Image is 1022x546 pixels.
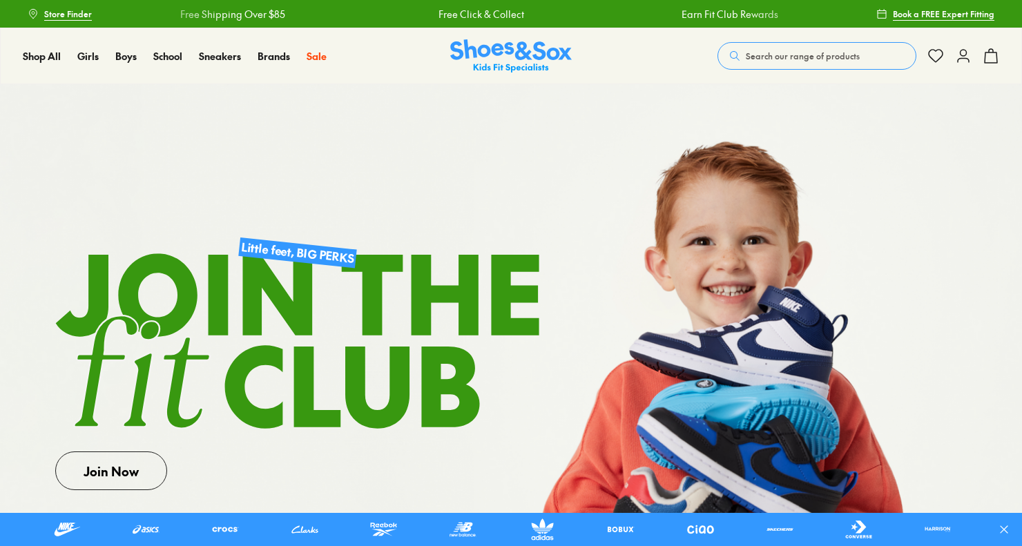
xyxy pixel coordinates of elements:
[717,42,916,70] button: Search our range of products
[199,49,241,64] a: Sneakers
[180,7,285,21] a: Free Shipping Over $85
[258,49,290,63] span: Brands
[450,39,572,73] a: Shoes & Sox
[77,49,99,63] span: Girls
[893,8,994,20] span: Book a FREE Expert Fitting
[876,1,994,26] a: Book a FREE Expert Fitting
[450,39,572,73] img: SNS_Logo_Responsive.svg
[153,49,182,64] a: School
[77,49,99,64] a: Girls
[115,49,137,63] span: Boys
[55,451,167,490] a: Join Now
[307,49,327,64] a: Sale
[682,7,778,21] a: Earn Fit Club Rewards
[307,49,327,63] span: Sale
[23,49,61,63] span: Shop All
[115,49,137,64] a: Boys
[258,49,290,64] a: Brands
[153,49,182,63] span: School
[28,1,92,26] a: Store Finder
[199,49,241,63] span: Sneakers
[438,7,524,21] a: Free Click & Collect
[44,8,92,20] span: Store Finder
[23,49,61,64] a: Shop All
[746,50,860,62] span: Search our range of products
